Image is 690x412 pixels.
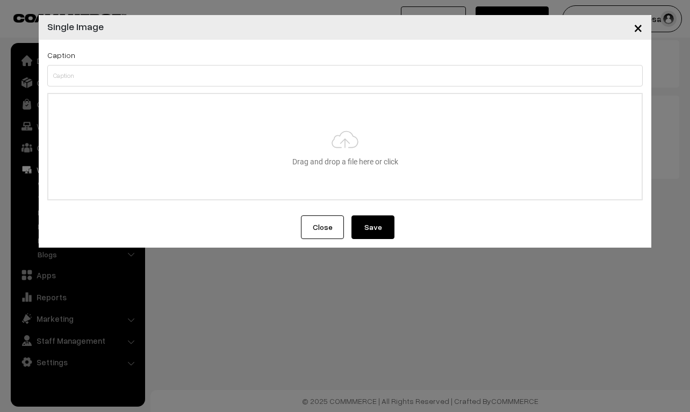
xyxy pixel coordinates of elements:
label: Caption [47,49,75,61]
input: Caption [47,65,643,86]
span: × [634,17,643,37]
button: Close [625,11,651,44]
button: Save [351,215,394,239]
button: Close [301,215,344,239]
h4: Single Image [47,19,104,34]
